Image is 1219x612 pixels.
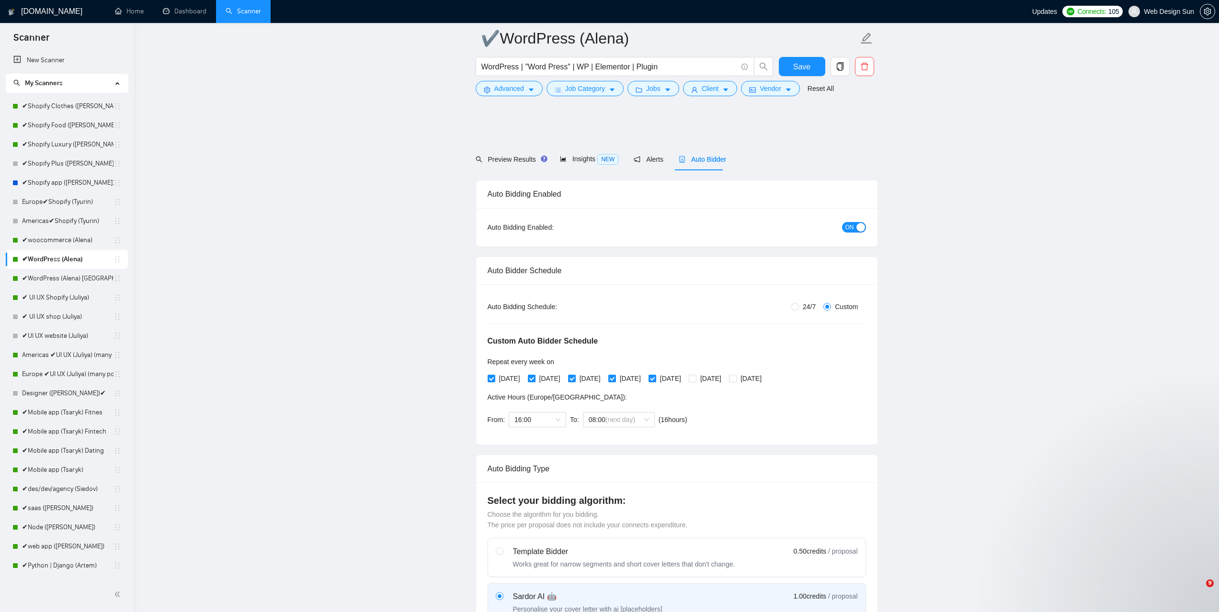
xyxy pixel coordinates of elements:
span: 08:00 [589,412,649,427]
span: 1.00 credits [794,591,826,601]
span: holder [114,543,121,550]
span: info-circle [741,64,748,70]
span: caret-down [609,86,615,93]
span: holder [114,236,121,244]
button: userClientcaret-down [683,81,738,96]
span: search [13,79,20,86]
span: search [754,62,773,71]
a: dashboardDashboard [163,7,206,15]
a: Americas✔Shopify (Tyurin) [22,211,114,231]
a: Americas ✔UI UX (Juliya) (many posts) [22,345,114,365]
span: [DATE] [696,373,725,384]
li: Americas✔Shopify (Tyurin) [6,211,128,231]
span: My Scanners [13,79,63,87]
li: ✔Python | Django (Artem) [6,556,128,575]
span: (next day) [605,416,635,423]
li: ✔Mobile app (Tsaryk) Fitnes [6,403,128,422]
span: holder [114,447,121,455]
a: Designer ([PERSON_NAME])✔ [22,384,114,403]
button: copy [831,57,850,76]
span: [DATE] [656,373,685,384]
span: folder [636,86,642,93]
a: searchScanner [226,7,261,15]
span: holder [114,160,121,167]
button: idcardVendorcaret-down [741,81,799,96]
span: delete [855,62,874,71]
a: ✔Mobile app (Tsaryk) Dating [22,441,114,460]
span: caret-down [528,86,535,93]
span: Updates [1032,8,1057,15]
a: ✔Mobile app (Tsaryk) Fitnes [22,403,114,422]
div: Sardor AI 🤖 [513,591,662,602]
li: New Scanner [6,51,128,70]
a: homeHome [115,7,144,15]
button: setting [1200,4,1215,19]
span: [DATE] [576,373,604,384]
a: ✔Shopify Plus ([PERSON_NAME]) [22,154,114,173]
div: Auto Bidding Schedule: [488,301,614,312]
a: ✔Shopify Luxury ([PERSON_NAME]) [22,135,114,154]
span: 9 [1206,579,1214,587]
li: Americas ✔UI UX (Juliya) (many posts) [6,345,128,365]
a: New Scanner [13,51,120,70]
li: Europe✔Shopify (Tyurin) [6,192,128,211]
span: Preview Results [476,156,545,163]
a: ✔Mobile app (Tsaryk) [22,460,114,479]
span: 16:00 [514,412,560,427]
span: My Scanners [25,79,63,87]
span: Save [793,61,810,73]
li: ✔Shopify Food (Bratko) [6,116,128,135]
li: ✔woocommerce (Alena) [6,231,128,250]
a: ✔Mobile app (Tsaryk) Fintech [22,422,114,441]
span: Choose the algorithm for you bidding. The price per proposal does not include your connects expen... [488,511,688,529]
div: Auto Bidding Enabled [488,180,866,208]
span: Alerts [634,156,663,163]
span: robot [679,156,685,163]
span: caret-down [722,86,729,93]
span: holder [114,504,121,512]
span: holder [114,122,121,129]
span: ON [845,222,854,233]
span: holder [114,370,121,378]
button: barsJob Categorycaret-down [547,81,624,96]
a: ✔des/dev/agency (Siedov) [22,479,114,499]
button: settingAdvancedcaret-down [476,81,543,96]
span: holder [114,102,121,110]
a: ✔WordPress (Alena) [GEOGRAPHIC_DATA] [22,269,114,288]
input: Scanner name... [481,26,858,50]
span: user [691,86,698,93]
span: caret-down [664,86,671,93]
span: caret-down [785,86,792,93]
li: ✔WordPress (Alena) [6,250,128,269]
iframe: Intercom live chat [1186,579,1209,602]
span: Scanner [6,31,57,51]
li: ✔Shopify app (Tyurin) [6,173,128,192]
span: holder [114,294,121,301]
button: search [754,57,773,76]
a: ✔UI UX website (Juliya) [22,326,114,345]
li: ✔des/dev/agency (Siedov) [6,479,128,499]
span: holder [114,485,121,493]
li: ✔Shopify Plus (Bratko) [6,154,128,173]
span: setting [1200,8,1215,15]
span: search [476,156,482,163]
a: setting [1200,8,1215,15]
span: [DATE] [535,373,564,384]
a: Europe✔Shopify (Tyurin) [22,192,114,211]
span: edit [860,32,873,45]
span: holder [114,428,121,435]
div: Tooltip anchor [540,155,548,163]
a: ✔web app ([PERSON_NAME]) [22,537,114,556]
span: / proposal [828,591,857,601]
li: ✔ UI UX Shopify (Juliya) [6,288,128,307]
span: user [1131,8,1138,15]
span: ( 16 hours) [659,416,687,423]
li: ✔UI UX website (Juliya) [6,326,128,345]
span: To: [570,416,579,423]
span: holder [114,409,121,416]
span: area-chart [560,156,567,162]
img: logo [8,4,15,20]
span: holder [114,141,121,148]
span: holder [114,275,121,282]
div: Works great for narrow segments and short cover letters that don't change. [513,559,735,569]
